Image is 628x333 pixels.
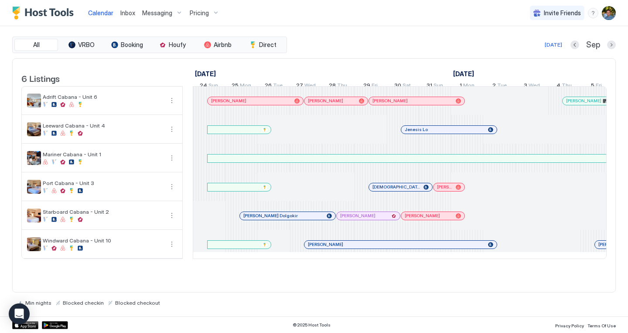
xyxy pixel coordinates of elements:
[167,124,177,135] button: More options
[167,239,177,249] div: menu
[190,9,209,17] span: Pricing
[240,82,251,91] span: Mon
[198,80,220,93] a: August 24, 2025
[337,82,347,91] span: Thu
[43,237,163,244] span: Windward Cabana - Unit 10
[167,210,177,221] div: menu
[372,184,420,190] span: [DEMOGRAPHIC_DATA][PERSON_NAME]
[427,82,432,91] span: 31
[273,82,283,91] span: Tue
[208,82,218,91] span: Sun
[27,122,41,136] div: listing image
[340,213,375,219] span: [PERSON_NAME]
[263,80,285,93] a: August 26, 2025
[243,213,298,219] span: [PERSON_NAME] Dolgokir
[329,82,336,91] span: 28
[88,8,113,17] a: Calendar
[293,322,331,328] span: © 2025 Host Tools
[150,39,194,51] button: Houfy
[193,67,218,80] a: August 24, 2025
[555,323,584,328] span: Privacy Policy
[27,94,41,108] div: listing image
[607,40,616,49] button: Next month
[586,40,600,50] span: Sep
[142,9,172,17] span: Messaging
[121,41,143,49] span: Booking
[259,41,276,49] span: Direct
[587,320,616,330] a: Terms Of Use
[167,153,177,163] button: More options
[27,237,41,251] div: listing image
[167,95,177,106] div: menu
[12,7,78,20] a: Host Tools Logo
[33,41,40,49] span: All
[294,80,318,93] a: August 27, 2025
[43,122,163,129] span: Leeward Cabana - Unit 4
[167,182,177,192] button: More options
[43,180,163,186] span: Port Cabana - Unit 3
[457,80,477,93] a: September 1, 2025
[14,39,58,51] button: All
[167,153,177,163] div: menu
[308,242,343,247] span: [PERSON_NAME]
[433,82,443,91] span: Sun
[27,180,41,194] div: listing image
[524,82,527,91] span: 3
[437,184,452,190] span: [PERSON_NAME]
[167,182,177,192] div: menu
[463,82,474,91] span: Mon
[361,80,380,93] a: August 29, 2025
[167,124,177,135] div: menu
[78,41,95,49] span: VRBO
[120,8,135,17] a: Inbox
[27,151,41,165] div: listing image
[115,299,160,306] span: Blocked checkout
[554,80,574,93] a: September 4, 2025
[105,39,149,51] button: Booking
[497,82,507,91] span: Tue
[602,6,616,20] div: User profile
[167,210,177,221] button: More options
[372,82,378,91] span: Fri
[167,239,177,249] button: More options
[529,82,540,91] span: Wed
[12,321,38,329] div: App Store
[214,41,232,49] span: Airbnb
[556,82,560,91] span: 4
[403,82,411,91] span: Sat
[120,9,135,17] span: Inbox
[363,82,370,91] span: 29
[545,41,562,49] div: [DATE]
[566,98,601,104] span: [PERSON_NAME]
[211,98,246,104] span: [PERSON_NAME]
[587,323,616,328] span: Terms Of Use
[405,127,428,132] span: Jenesis Lo
[200,82,207,91] span: 24
[596,82,602,91] span: Fri
[424,80,445,93] a: August 31, 2025
[265,82,272,91] span: 26
[490,80,509,93] a: September 2, 2025
[43,94,163,100] span: Adrift Cabana - Unit 6
[394,82,401,91] span: 30
[588,8,598,18] div: menu
[241,39,285,51] button: Direct
[88,9,113,17] span: Calendar
[296,82,303,91] span: 27
[9,303,30,324] div: Open Intercom Messenger
[589,80,604,93] a: September 5, 2025
[21,71,60,84] span: 6 Listings
[405,213,440,219] span: [PERSON_NAME]
[43,151,163,158] span: Mariner Cabana - Unit 1
[562,82,572,91] span: Thu
[372,98,408,104] span: [PERSON_NAME]
[543,40,563,50] button: [DATE]
[42,321,68,329] a: Google Play Store
[555,320,584,330] a: Privacy Policy
[60,39,103,51] button: VRBO
[167,95,177,106] button: More options
[570,40,579,49] button: Previous month
[196,39,239,51] button: Airbnb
